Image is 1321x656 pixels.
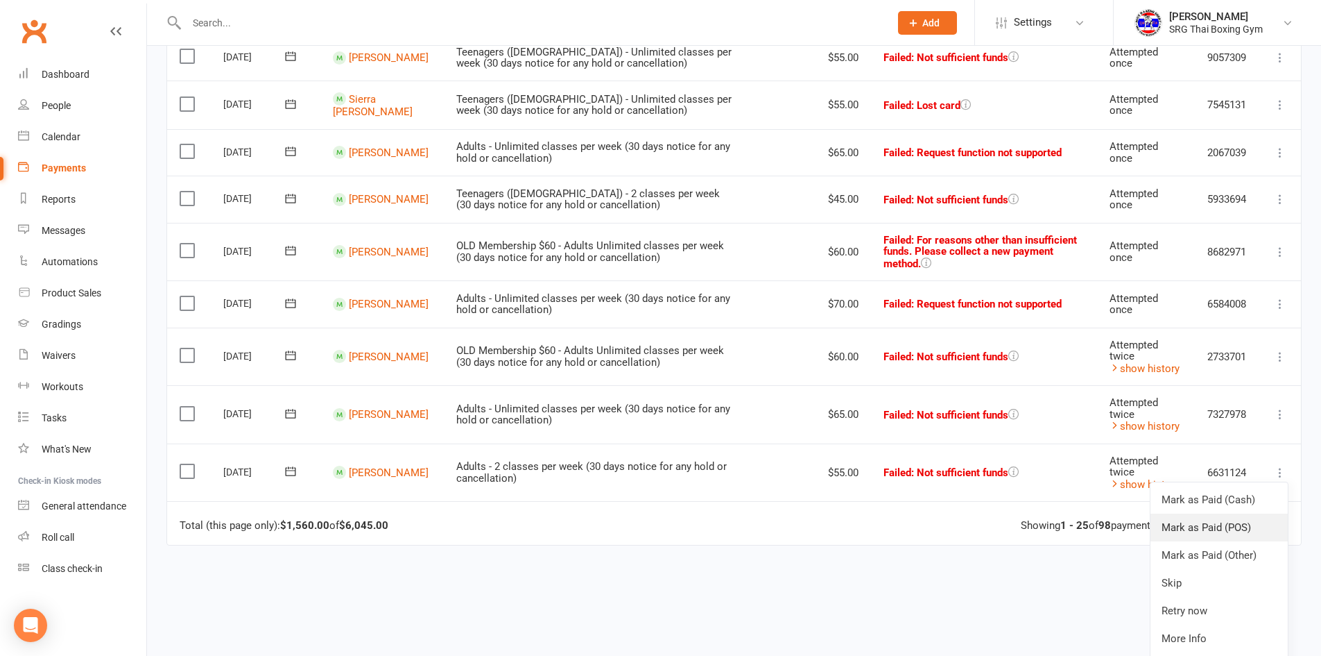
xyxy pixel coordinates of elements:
td: $55.00 [810,444,871,502]
div: Open Intercom Messenger [14,609,47,642]
span: : Not sufficient funds [911,409,1008,421]
a: Automations [18,246,146,278]
span: Failed [883,194,1008,206]
a: Gradings [18,309,146,340]
td: $45.00 [810,176,871,223]
td: 7327978 [1195,385,1259,444]
span: Adults - 2 classes per week (30 days notice for any hold or cancellation) [456,460,727,485]
input: Search... [182,13,880,33]
span: Failed [883,146,1062,159]
td: 2067039 [1195,129,1259,176]
a: Class kiosk mode [18,553,146,584]
div: General attendance [42,501,126,512]
div: Payments [42,162,86,174]
div: Total (this page only): of [180,520,388,532]
span: : Request function not supported [911,298,1062,310]
a: Dashboard [18,59,146,90]
span: OLD Membership $60 - Adults Unlimited classes per week (30 days notice for any hold or cancellation) [456,239,724,264]
div: [DATE] [223,345,287,367]
a: [PERSON_NAME] [349,246,429,258]
a: More Info [1150,625,1288,653]
span: Attempted once [1110,93,1158,117]
div: [DATE] [223,292,287,314]
strong: $1,560.00 [280,519,329,532]
strong: 1 - 25 [1060,519,1089,532]
a: Mark as Paid (Cash) [1150,486,1288,514]
span: : Not sufficient funds [911,466,1008,479]
a: Waivers [18,340,146,371]
a: Skip [1150,569,1288,597]
div: [DATE] [223,403,287,424]
a: Clubworx [17,14,51,49]
span: Failed [883,409,1008,421]
a: [PERSON_NAME] [349,408,429,421]
a: Workouts [18,371,146,403]
span: Attempted once [1110,46,1158,70]
a: show history [1110,478,1180,491]
a: What's New [18,434,146,465]
a: Payments [18,153,146,184]
td: 9057309 [1195,34,1259,81]
span: : Not sufficient funds [911,51,1008,64]
td: 7545131 [1195,81,1259,128]
a: Roll call [18,522,146,553]
td: 6631124 [1195,444,1259,502]
div: Dashboard [42,69,89,80]
a: show history [1110,420,1180,432]
div: Waivers [42,350,76,361]
span: Failed [883,99,960,112]
div: [DATE] [223,461,287,482]
span: Settings [1014,7,1052,38]
span: Adults - Unlimited classes per week (30 days notice for any hold or cancellation) [456,292,730,317]
span: Adults - Unlimited classes per week (30 days notice for any hold or cancellation) [456,140,730,165]
a: Reports [18,184,146,215]
td: 5933694 [1195,176,1259,223]
td: $55.00 [810,34,871,81]
div: Showing of payments [1021,520,1156,532]
td: $65.00 [810,129,871,176]
span: Teenagers ([DEMOGRAPHIC_DATA]) - Unlimited classes per week (30 days notice for any hold or cance... [456,93,732,117]
span: Attempted twice [1110,396,1158,421]
span: Adults - Unlimited classes per week (30 days notice for any hold or cancellation) [456,403,730,427]
span: : Lost card [911,99,960,112]
a: Mark as Paid (POS) [1150,514,1288,541]
a: General attendance kiosk mode [18,491,146,522]
a: [PERSON_NAME] [349,51,429,64]
span: : Not sufficient funds [911,351,1008,363]
span: Attempted once [1110,292,1158,317]
div: [DATE] [223,46,287,67]
a: [PERSON_NAME] [349,146,429,159]
span: Attempted once [1110,239,1158,264]
div: Messages [42,225,85,236]
td: 8682971 [1195,223,1259,281]
span: Attempted once [1110,140,1158,165]
div: What's New [42,444,92,455]
div: Workouts [42,381,83,392]
div: Roll call [42,532,74,543]
div: [PERSON_NAME] [1169,10,1263,23]
div: [DATE] [223,93,287,115]
strong: 98 [1098,519,1111,532]
strong: $6,045.00 [339,519,388,532]
div: Class check-in [42,563,103,574]
span: : Request function not supported [911,146,1062,159]
span: Failed [883,51,1008,64]
img: thumb_image1718682644.png [1134,9,1162,37]
a: [PERSON_NAME] [349,466,429,479]
span: Failed [883,298,1062,310]
a: Product Sales [18,278,146,309]
td: $55.00 [810,81,871,128]
div: Tasks [42,412,67,423]
a: People [18,90,146,121]
td: $65.00 [810,385,871,444]
button: Add [898,11,957,35]
span: Attempted once [1110,187,1158,212]
span: : For reasons other than insufficient funds. Please collect a new payment method. [883,234,1077,270]
span: : Not sufficient funds [911,194,1008,206]
td: $60.00 [810,328,871,386]
span: Failed [883,234,1077,270]
div: [DATE] [223,187,287,209]
td: $70.00 [810,280,871,328]
a: [PERSON_NAME] [349,193,429,205]
a: Calendar [18,121,146,153]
